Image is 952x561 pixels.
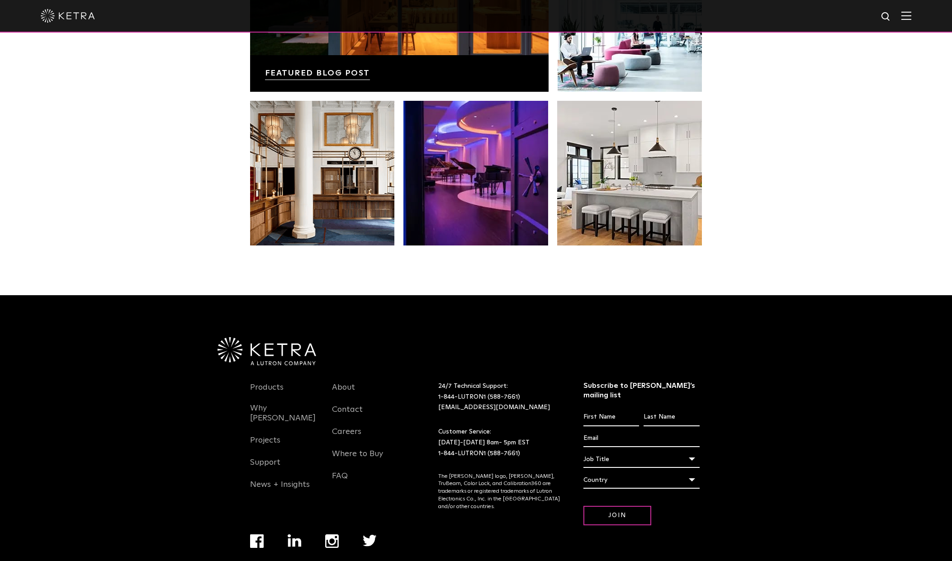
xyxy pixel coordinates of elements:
input: First Name [583,409,639,426]
a: FAQ [332,471,348,492]
a: Why [PERSON_NAME] [250,403,319,434]
a: Support [250,457,280,478]
a: Where to Buy [332,449,383,470]
a: 1-844-LUTRON1 (588-7661) [438,394,520,400]
a: 1-844-LUTRON1 (588-7661) [438,450,520,457]
img: Hamburger%20Nav.svg [901,11,911,20]
a: Projects [250,435,280,456]
h3: Subscribe to [PERSON_NAME]’s mailing list [583,381,700,400]
p: Customer Service: [DATE]-[DATE] 8am- 5pm EST [438,427,561,459]
input: Join [583,506,651,525]
img: instagram [325,534,339,548]
input: Email [583,430,700,447]
a: News + Insights [250,480,310,500]
div: Navigation Menu [332,381,401,492]
div: Country [583,471,700,489]
a: Contact [332,405,363,425]
p: The [PERSON_NAME] logo, [PERSON_NAME], TruBeam, Color Lock, and Calibration360 are trademarks or ... [438,473,561,511]
img: facebook [250,534,264,548]
a: Careers [332,427,361,448]
a: [EMAIL_ADDRESS][DOMAIN_NAME] [438,404,550,410]
div: Navigation Menu [250,381,319,500]
a: Products [250,382,284,403]
img: linkedin [288,534,302,547]
div: Job Title [583,451,700,468]
img: Ketra-aLutronCo_White_RGB [218,337,316,365]
img: ketra-logo-2019-white [41,9,95,23]
img: search icon [881,11,892,23]
p: 24/7 Technical Support: [438,381,561,413]
img: twitter [363,535,377,547]
input: Last Name [644,409,699,426]
a: About [332,382,355,403]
